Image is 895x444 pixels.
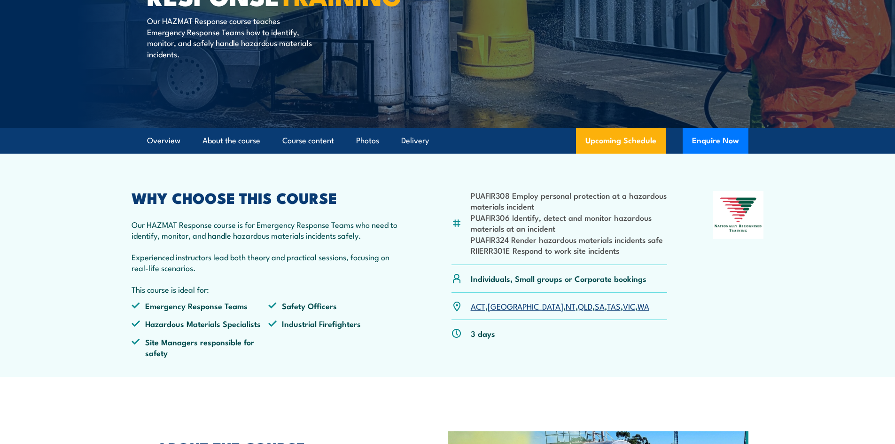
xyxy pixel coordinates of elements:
li: Emergency Response Teams [132,300,269,311]
p: , , , , , , , [471,301,649,312]
p: Experienced instructors lead both theory and practical sessions, focusing on real-life scenarios. [132,251,406,273]
a: [GEOGRAPHIC_DATA] [488,300,563,312]
a: Photos [356,128,379,153]
a: TAS [607,300,621,312]
button: Enquire Now [683,128,748,154]
a: SA [595,300,605,312]
p: Individuals, Small groups or Corporate bookings [471,273,646,284]
a: NT [566,300,576,312]
p: This course is ideal for: [132,284,406,295]
a: Overview [147,128,180,153]
h2: WHY CHOOSE THIS COURSE [132,191,406,204]
p: 3 days [471,328,495,339]
a: VIC [623,300,635,312]
li: RIIERR301E Respond to work site incidents [471,245,668,256]
li: PUAFIR306 Identify, detect and monitor hazardous materials at an incident [471,212,668,234]
a: WA [638,300,649,312]
li: Hazardous Materials Specialists [132,318,269,329]
p: Our HAZMAT Response course is for Emergency Response Teams who need to identify, monitor, and han... [132,219,406,241]
li: Site Managers responsible for safety [132,336,269,358]
a: About the course [202,128,260,153]
img: Nationally Recognised Training logo. [713,191,764,239]
li: PUAFIR324 Render hazardous materials incidents safe [471,234,668,245]
li: PUAFIR308 Employ personal protection at a hazardous materials incident [471,190,668,212]
li: Industrial Firefighters [268,318,405,329]
li: Safety Officers [268,300,405,311]
a: QLD [578,300,592,312]
a: Delivery [401,128,429,153]
a: Upcoming Schedule [576,128,666,154]
p: Our HAZMAT Response course teaches Emergency Response Teams how to identify, monitor, and safely ... [147,15,319,59]
a: ACT [471,300,485,312]
a: Course content [282,128,334,153]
